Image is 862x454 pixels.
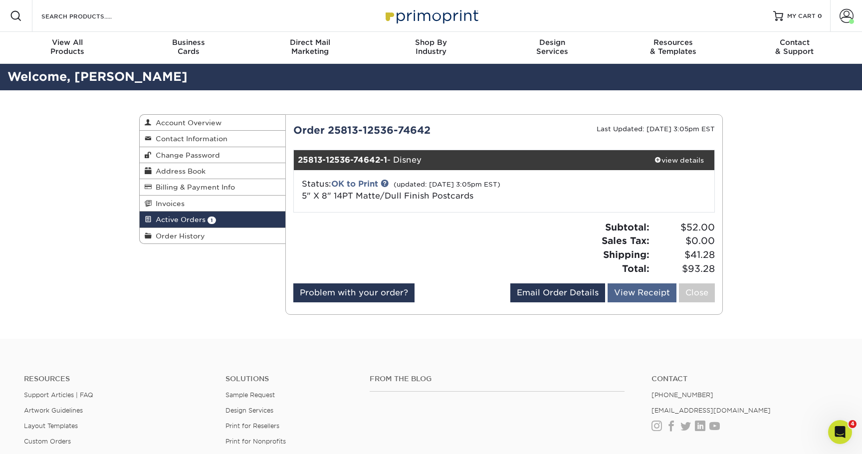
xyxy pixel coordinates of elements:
[225,422,279,430] a: Print for Resellers
[491,38,613,47] span: Design
[651,375,838,383] a: Contact
[294,178,574,202] div: Status:
[370,375,625,383] h4: From the Blog
[644,150,714,170] a: view details
[651,391,713,399] a: [PHONE_NUMBER]
[152,216,206,224] span: Active Orders
[613,32,734,64] a: Resources& Templates
[298,155,387,165] strong: 25813-12536-74642-1
[140,147,285,163] a: Change Password
[152,119,221,127] span: Account Overview
[371,38,492,56] div: Industry
[510,283,605,302] a: Email Order Details
[249,38,371,56] div: Marketing
[152,135,227,143] span: Contact Information
[849,420,857,428] span: 4
[828,420,852,444] iframe: Intercom live chat
[734,38,855,47] span: Contact
[2,424,85,451] iframe: Google Customer Reviews
[140,163,285,179] a: Address Book
[622,263,649,274] strong: Total:
[602,235,649,246] strong: Sales Tax:
[652,234,715,248] span: $0.00
[128,38,249,56] div: Cards
[24,422,78,430] a: Layout Templates
[331,179,378,189] a: OK to Print
[613,38,734,47] span: Resources
[128,38,249,47] span: Business
[651,407,771,414] a: [EMAIL_ADDRESS][DOMAIN_NAME]
[225,438,286,445] a: Print for Nonprofits
[734,32,855,64] a: Contact& Support
[152,151,220,159] span: Change Password
[605,222,649,232] strong: Subtotal:
[208,217,216,224] span: 1
[679,283,715,302] a: Close
[7,32,128,64] a: View AllProducts
[652,248,715,262] span: $41.28
[381,5,481,26] img: Primoprint
[371,38,492,47] span: Shop By
[394,181,500,188] small: (updated: [DATE] 3:05pm EST)
[140,131,285,147] a: Contact Information
[787,12,816,20] span: MY CART
[24,407,83,414] a: Artwork Guidelines
[491,38,613,56] div: Services
[24,375,211,383] h4: Resources
[140,212,285,227] a: Active Orders 1
[597,125,715,133] small: Last Updated: [DATE] 3:05pm EST
[152,167,206,175] span: Address Book
[225,407,273,414] a: Design Services
[152,200,185,208] span: Invoices
[40,10,138,22] input: SEARCH PRODUCTS.....
[128,32,249,64] a: BusinessCards
[152,183,235,191] span: Billing & Payment Info
[371,32,492,64] a: Shop ByIndustry
[225,391,275,399] a: Sample Request
[302,191,473,201] a: 5" X 8" 14PT Matte/Dull Finish Postcards
[7,38,128,56] div: Products
[293,283,415,302] a: Problem with your order?
[7,38,128,47] span: View All
[286,123,504,138] div: Order 25813-12536-74642
[140,228,285,243] a: Order History
[603,249,649,260] strong: Shipping:
[140,115,285,131] a: Account Overview
[249,38,371,47] span: Direct Mail
[818,12,822,19] span: 0
[652,221,715,234] span: $52.00
[734,38,855,56] div: & Support
[249,32,371,64] a: Direct MailMarketing
[140,179,285,195] a: Billing & Payment Info
[225,375,355,383] h4: Solutions
[491,32,613,64] a: DesignServices
[608,283,676,302] a: View Receipt
[24,391,93,399] a: Support Articles | FAQ
[644,155,714,165] div: view details
[152,232,205,240] span: Order History
[613,38,734,56] div: & Templates
[294,150,645,170] div: - Disney
[652,262,715,276] span: $93.28
[140,196,285,212] a: Invoices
